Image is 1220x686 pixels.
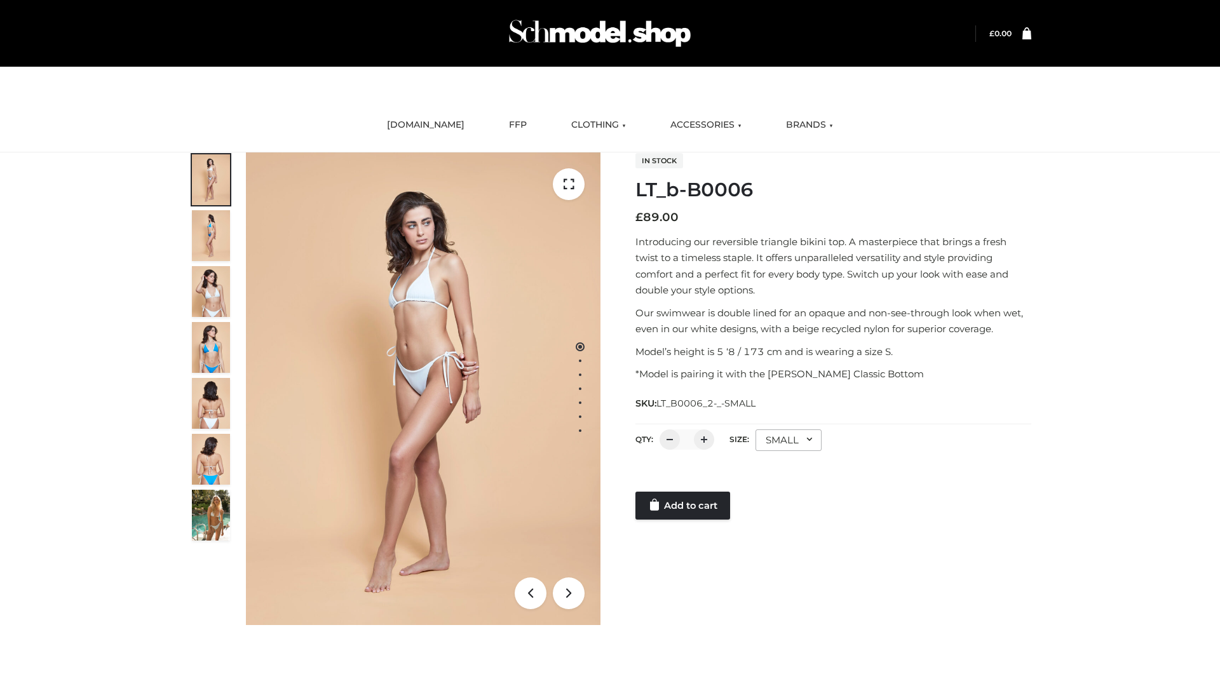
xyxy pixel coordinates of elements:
[989,29,1012,38] bdi: 0.00
[192,154,230,205] img: ArielClassicBikiniTop_CloudNine_AzureSky_OW114ECO_1-scaled.jpg
[635,234,1031,299] p: Introducing our reversible triangle bikini top. A masterpiece that brings a fresh twist to a time...
[377,111,474,139] a: [DOMAIN_NAME]
[635,305,1031,337] p: Our swimwear is double lined for an opaque and non-see-through look when wet, even in our white d...
[661,111,751,139] a: ACCESSORIES
[635,396,757,411] span: SKU:
[635,344,1031,360] p: Model’s height is 5 ‘8 / 173 cm and is wearing a size S.
[635,366,1031,382] p: *Model is pairing it with the [PERSON_NAME] Classic Bottom
[635,434,653,444] label: QTY:
[499,111,536,139] a: FFP
[192,322,230,373] img: ArielClassicBikiniTop_CloudNine_AzureSky_OW114ECO_4-scaled.jpg
[635,210,679,224] bdi: 89.00
[635,178,1031,201] h1: LT_b-B0006
[729,434,749,444] label: Size:
[192,210,230,261] img: ArielClassicBikiniTop_CloudNine_AzureSky_OW114ECO_2-scaled.jpg
[756,429,822,451] div: SMALL
[635,210,643,224] span: £
[505,8,695,58] img: Schmodel Admin 964
[192,490,230,541] img: Arieltop_CloudNine_AzureSky2.jpg
[192,378,230,429] img: ArielClassicBikiniTop_CloudNine_AzureSky_OW114ECO_7-scaled.jpg
[656,398,756,409] span: LT_B0006_2-_-SMALL
[989,29,1012,38] a: £0.00
[562,111,635,139] a: CLOTHING
[635,492,730,520] a: Add to cart
[635,153,683,168] span: In stock
[192,434,230,485] img: ArielClassicBikiniTop_CloudNine_AzureSky_OW114ECO_8-scaled.jpg
[192,266,230,317] img: ArielClassicBikiniTop_CloudNine_AzureSky_OW114ECO_3-scaled.jpg
[776,111,843,139] a: BRANDS
[989,29,994,38] span: £
[246,152,600,625] img: ArielClassicBikiniTop_CloudNine_AzureSky_OW114ECO_1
